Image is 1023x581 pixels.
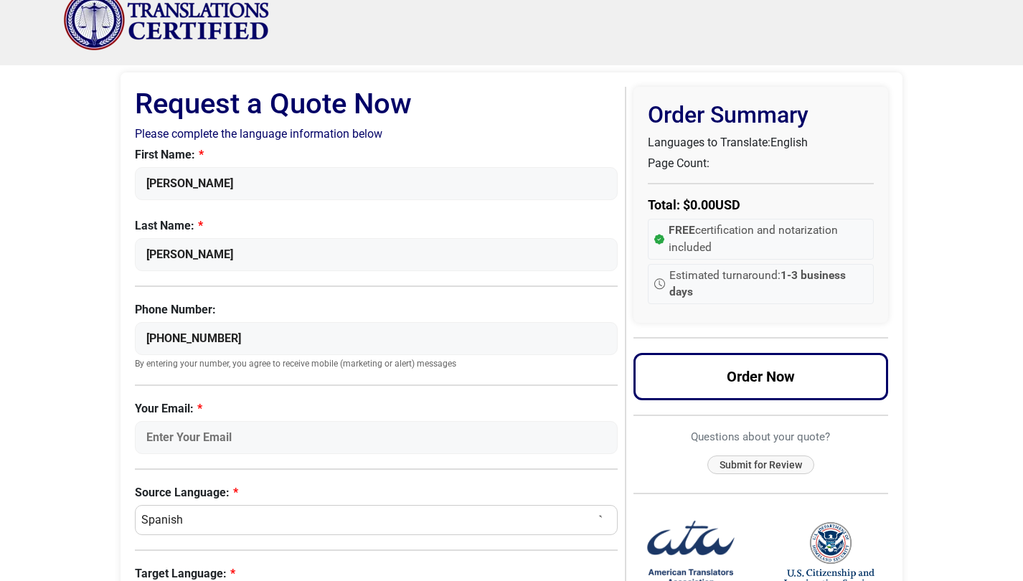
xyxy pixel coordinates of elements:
[135,217,618,235] label: Last Name:
[135,87,618,121] h1: Request a Quote Now
[669,224,695,237] strong: FREE
[648,195,874,214] p: Total: $ USD
[770,136,808,149] span: English
[135,421,618,454] input: Enter Your Email
[135,301,618,318] label: Phone Number:
[690,197,715,212] span: 0.00
[633,430,889,443] h6: Questions about your quote?
[669,222,867,256] span: certification and notarization included
[648,155,874,172] p: Page Count:
[135,167,618,200] input: Enter Your First Name
[707,455,814,475] button: Submit for Review
[135,484,618,501] label: Source Language:
[135,322,618,355] input: Enter Your Phone Number
[135,146,618,164] label: First Name:
[669,268,867,301] span: Estimated turnaround:
[135,359,618,370] small: By entering your number, you agree to receive mobile (marketing or alert) messages
[135,238,618,271] input: Enter Your Last Name
[633,353,889,400] button: Order Now
[633,87,889,323] div: Order Summary
[135,127,618,141] h2: Please complete the language information below
[135,400,618,417] label: Your Email:
[648,134,874,151] p: Languages to Translate:
[648,101,874,128] h2: Order Summary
